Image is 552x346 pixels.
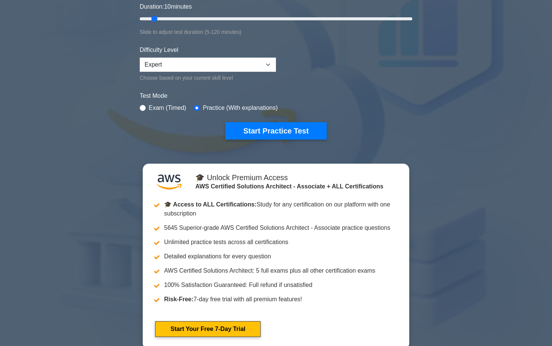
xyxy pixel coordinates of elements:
label: Exam (Timed) [149,103,186,112]
div: Slide to adjust test duration (5-120 minutes) [140,27,412,36]
button: Start Practice Test [225,122,327,140]
label: Practice (With explanations) [203,103,278,112]
label: Difficulty Level [140,46,178,55]
label: Test Mode [140,91,412,100]
label: Duration: minutes [140,2,192,11]
a: Start Your Free 7-Day Trial [155,321,261,337]
span: 10 [164,3,171,10]
div: Choose based on your current skill level [140,73,276,82]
